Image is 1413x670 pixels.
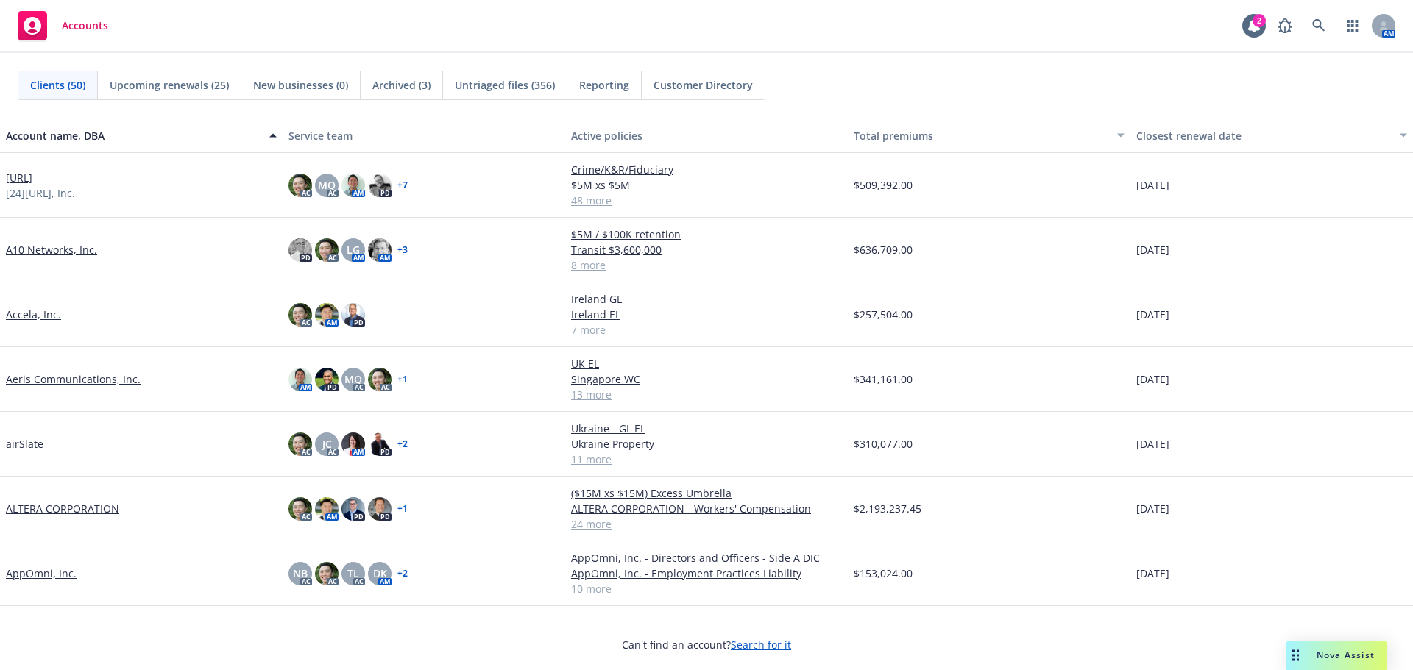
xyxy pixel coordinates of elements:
a: AppOmni, Inc. [6,566,77,581]
a: $5M xs $5M [571,177,842,193]
div: Total premiums [854,128,1108,143]
img: photo [341,432,365,456]
img: photo [368,432,392,456]
a: ALTERA CORPORATION - Workers' Compensation [571,501,842,516]
span: [DATE] [1136,177,1169,193]
img: photo [315,303,339,327]
span: $310,077.00 [854,436,913,452]
div: Service team [288,128,559,143]
a: $5M / $100K retention [571,227,842,242]
img: photo [288,303,312,327]
img: photo [315,497,339,521]
span: [DATE] [1136,242,1169,257]
span: $257,504.00 [854,307,913,322]
span: [DATE] [1136,307,1169,322]
button: Nova Assist [1286,641,1387,670]
span: Can't find an account? [622,637,791,652]
img: photo [315,368,339,391]
a: AppOmni, Inc. - Directors and Officers - Side A DIC [571,550,842,566]
a: + 2 [397,569,408,578]
span: [DATE] [1136,436,1169,452]
a: 24 more [571,516,842,532]
span: [DATE] [1136,501,1169,516]
a: + 3 [397,246,408,254]
a: Search [1304,11,1334,40]
span: Nova Assist [1317,649,1375,661]
a: 48 more [571,193,842,208]
a: + 1 [397,505,408,513]
a: Search for it [731,638,791,652]
span: LG [347,242,360,257]
a: Accela, Inc. [6,307,61,322]
img: photo [288,238,312,262]
a: Transit $3,600,000 [571,242,842,257]
img: photo [315,238,339,262]
button: Active policies [565,118,848,153]
a: $3M D&O/$2M EPL/$3M Fiduciary [571,615,842,630]
a: A10 Networks, Inc. [6,242,97,257]
span: Reporting [579,77,629,93]
a: AppOmni, Inc. - Employment Practices Liability [571,566,842,581]
img: photo [368,238,392,262]
div: 2 [1253,14,1266,27]
span: TL [347,566,359,581]
div: Account name, DBA [6,128,261,143]
span: New businesses (0) [253,77,348,93]
a: ($15M xs $15M) Excess Umbrella [571,485,842,501]
img: photo [368,368,392,391]
span: NB [293,566,308,581]
span: $153,024.00 [854,566,913,581]
a: Report a Bug [1270,11,1300,40]
button: Closest renewal date [1130,118,1413,153]
button: Total premiums [848,118,1130,153]
span: [DATE] [1136,371,1169,387]
img: photo [368,497,392,521]
a: Aeris Communications, Inc. [6,371,141,387]
span: Accounts [62,20,108,32]
span: Upcoming renewals (25) [110,77,229,93]
span: $509,392.00 [854,177,913,193]
div: Drag to move [1286,641,1305,670]
div: Active policies [571,128,842,143]
span: [DATE] [1136,566,1169,581]
span: [24][URL], Inc. [6,185,75,201]
a: Ukraine - GL EL [571,421,842,436]
img: photo [315,562,339,585]
a: [URL] [6,170,32,185]
a: + 2 [397,440,408,449]
img: photo [341,497,365,521]
span: Archived (3) [372,77,431,93]
img: photo [368,174,392,197]
img: photo [341,174,365,197]
img: photo [288,174,312,197]
span: DK [373,566,387,581]
span: $2,193,237.45 [854,501,921,516]
a: Ireland GL [571,291,842,307]
a: airSlate [6,436,43,452]
span: Untriaged files (356) [455,77,555,93]
a: Switch app [1338,11,1367,40]
div: Closest renewal date [1136,128,1391,143]
span: JC [322,436,332,452]
span: $341,161.00 [854,371,913,387]
img: photo [288,368,312,391]
a: ALTERA CORPORATION [6,501,119,516]
a: 11 more [571,452,842,467]
button: Service team [283,118,565,153]
a: Singapore WC [571,371,842,387]
a: 13 more [571,387,842,402]
a: Ukraine Property [571,436,842,452]
span: MQ [344,371,362,387]
img: photo [341,303,365,327]
span: Clients (50) [30,77,85,93]
a: Crime/K&R/Fiduciary [571,162,842,177]
a: 7 more [571,322,842,338]
a: + 7 [397,181,408,190]
a: + 1 [397,375,408,384]
span: Customer Directory [654,77,753,93]
a: 10 more [571,581,842,596]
